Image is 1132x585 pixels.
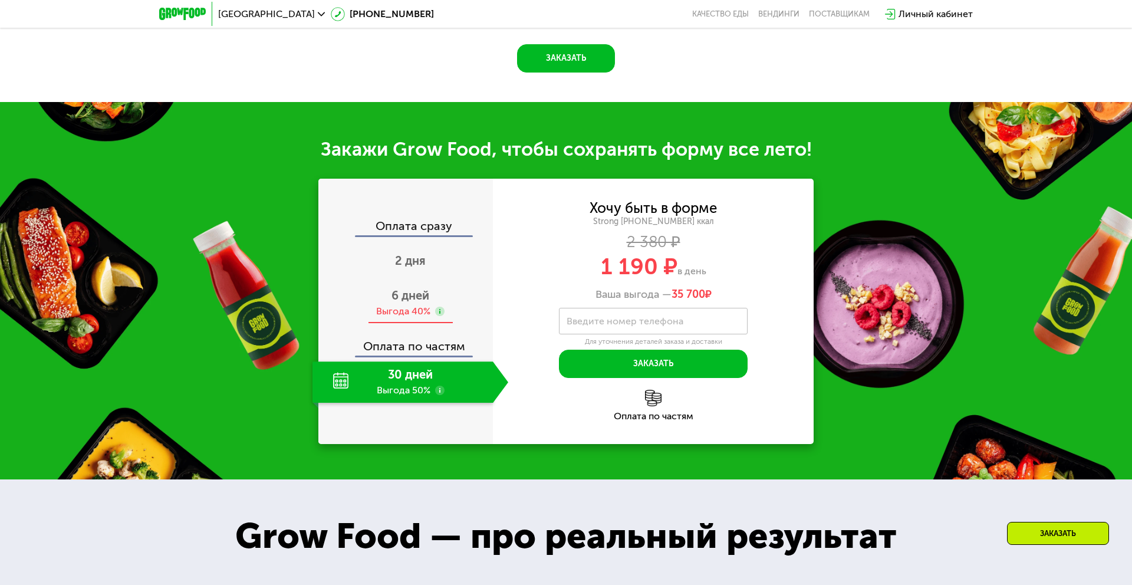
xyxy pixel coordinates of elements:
[899,7,973,21] div: Личный кабинет
[391,288,429,303] span: 6 дней
[493,412,814,421] div: Оплата по частям
[218,9,315,19] span: [GEOGRAPHIC_DATA]
[672,288,712,301] span: ₽
[1007,522,1109,545] div: Заказать
[590,202,717,215] div: Хочу быть в форме
[493,288,814,301] div: Ваша выгода —
[559,350,748,378] button: Заказать
[331,7,434,21] a: [PHONE_NUMBER]
[395,254,426,268] span: 2 дня
[601,253,677,280] span: 1 190 ₽
[809,9,870,19] div: поставщикам
[692,9,749,19] a: Качество еды
[493,216,814,227] div: Strong [PHONE_NUMBER] ккал
[376,305,430,318] div: Выгода 40%
[493,236,814,249] div: 2 380 ₽
[320,220,493,235] div: Оплата сразу
[677,265,706,277] span: в день
[672,288,705,301] span: 35 700
[645,390,662,406] img: l6xcnZfty9opOoJh.png
[758,9,799,19] a: Вендинги
[209,509,923,563] div: Grow Food — про реальный результат
[567,318,683,324] label: Введите номер телефона
[559,337,748,347] div: Для уточнения деталей заказа и доставки
[320,328,493,356] div: Оплата по частям
[517,44,615,73] button: Заказать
